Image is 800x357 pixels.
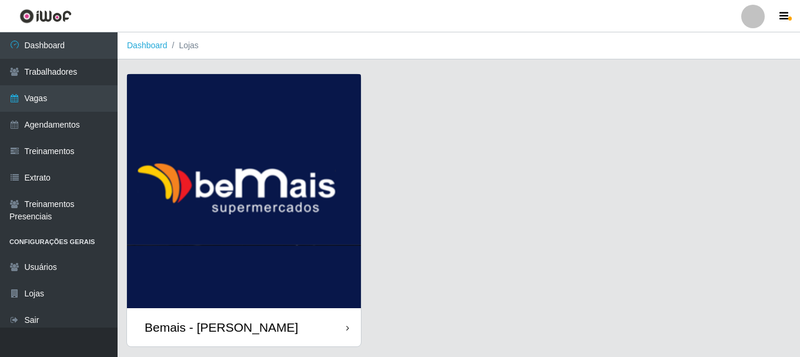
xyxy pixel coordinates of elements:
[127,41,168,50] a: Dashboard
[118,32,800,59] nav: breadcrumb
[127,74,361,308] img: cardImg
[19,9,72,24] img: CoreUI Logo
[168,39,199,52] li: Lojas
[127,74,361,346] a: Bemais - [PERSON_NAME]
[145,320,298,335] div: Bemais - [PERSON_NAME]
